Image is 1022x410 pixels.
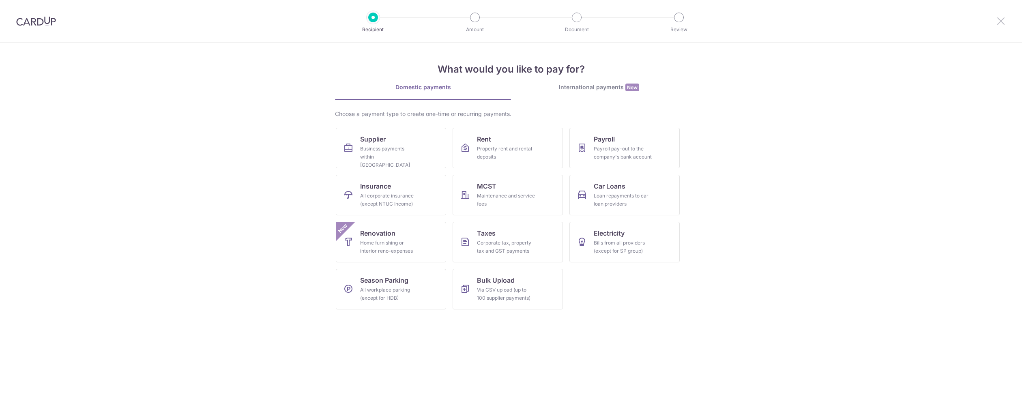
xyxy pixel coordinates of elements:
[594,228,625,238] span: Electricity
[569,175,680,215] a: Car LoansLoan repayments to car loan providers
[625,84,639,91] span: New
[360,192,419,208] div: All corporate insurance (except NTUC Income)
[594,192,652,208] div: Loan repayments to car loan providers
[594,239,652,255] div: Bills from all providers (except for SP group)
[569,222,680,262] a: ElectricityBills from all providers (except for SP group)
[360,275,408,285] span: Season Parking
[477,239,535,255] div: Corporate tax, property tax and GST payments
[360,228,395,238] span: Renovation
[343,26,403,34] p: Recipient
[336,222,446,262] a: RenovationHome furnishing or interior reno-expensesNew
[477,275,515,285] span: Bulk Upload
[360,145,419,169] div: Business payments within [GEOGRAPHIC_DATA]
[445,26,505,34] p: Amount
[511,83,687,92] div: International payments
[360,239,419,255] div: Home furnishing or interior reno-expenses
[360,134,386,144] span: Supplier
[594,145,652,161] div: Payroll pay-out to the company's bank account
[477,181,496,191] span: MCST
[569,128,680,168] a: PayrollPayroll pay-out to the company's bank account
[360,181,391,191] span: Insurance
[477,134,491,144] span: Rent
[477,286,535,302] div: Via CSV upload (up to 100 supplier payments)
[16,16,56,26] img: CardUp
[453,175,563,215] a: MCSTMaintenance and service fees
[336,175,446,215] a: InsuranceAll corporate insurance (except NTUC Income)
[547,26,607,34] p: Document
[594,181,625,191] span: Car Loans
[453,222,563,262] a: TaxesCorporate tax, property tax and GST payments
[336,269,446,309] a: Season ParkingAll workplace parking (except for HDB)
[477,228,496,238] span: Taxes
[336,128,446,168] a: SupplierBusiness payments within [GEOGRAPHIC_DATA]
[336,222,350,235] span: New
[649,26,709,34] p: Review
[335,110,687,118] div: Choose a payment type to create one-time or recurring payments.
[335,83,511,91] div: Domestic payments
[335,62,687,77] h4: What would you like to pay for?
[360,286,419,302] div: All workplace parking (except for HDB)
[594,134,615,144] span: Payroll
[453,128,563,168] a: RentProperty rent and rental deposits
[453,269,563,309] a: Bulk UploadVia CSV upload (up to 100 supplier payments)
[18,6,35,13] span: Help
[477,192,535,208] div: Maintenance and service fees
[477,145,535,161] div: Property rent and rental deposits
